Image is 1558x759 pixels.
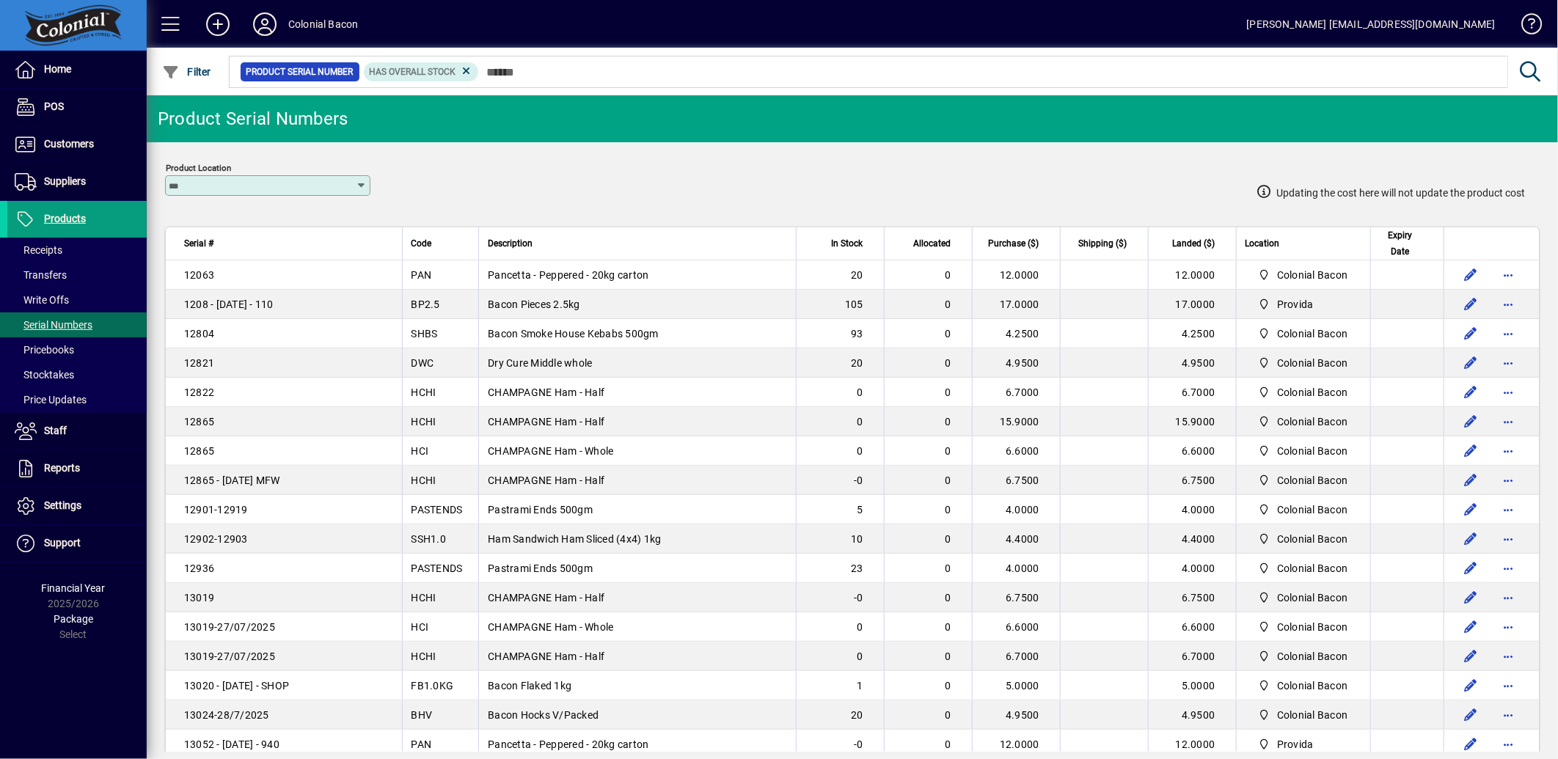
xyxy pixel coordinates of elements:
div: 12.0000 [973,268,1060,282]
span: CHAMPAGNE Ham - Half [488,650,604,662]
span: 12865 [184,416,214,428]
button: More options [1497,469,1521,492]
span: CHAMPAGNE Ham - Half [488,592,604,604]
button: Add [194,11,241,37]
span: In Stock [832,235,863,252]
div: 6.7000 [973,649,1060,664]
button: More options [1497,557,1521,580]
div: 0 [893,268,951,282]
div: -0 [805,737,863,752]
span: Home [44,63,71,75]
span: Package [54,613,93,625]
span: Colonial Bacon [1253,677,1354,694]
span: 12936 [184,562,214,574]
button: More options [1497,381,1521,404]
div: Landed ($) [1157,235,1229,252]
span: DWC [412,357,434,369]
span: Provida [1253,296,1320,313]
span: HCI [412,621,429,633]
div: 105 [805,297,863,312]
span: Colonial Bacon [1277,620,1348,634]
div: Product Serial Numbers [158,107,348,131]
span: Colonial Bacon [1277,649,1348,664]
div: 0 [893,444,951,458]
button: More options [1497,733,1521,756]
div: 23 [805,561,863,576]
span: Colonial Bacon [1277,502,1348,517]
span: Bacon Hocks V/Packed [488,709,599,721]
div: 12.0000 [1149,737,1236,752]
span: 12901-12919 [184,504,248,516]
span: 13024-28/7/2025 [184,709,269,721]
div: 0 [805,414,863,429]
span: Colonial Bacon [1277,561,1348,576]
button: More options [1497,586,1521,609]
a: Receipts [7,238,147,263]
span: Support [44,537,81,549]
button: More options [1497,615,1521,639]
span: Code [412,235,432,252]
div: 1 [805,678,863,693]
span: PAN [412,269,432,281]
div: Code [412,235,470,252]
span: Provida [1253,736,1320,753]
div: 17.0000 [1149,297,1236,312]
span: Colonial Bacon [1253,501,1354,518]
a: Support [7,525,147,562]
button: More options [1497,263,1521,287]
span: Allocated [914,235,951,252]
div: 4.0000 [973,561,1060,576]
div: 20 [805,356,863,370]
span: Provida [1277,297,1314,312]
div: 0 [893,737,951,752]
div: Serial # [184,235,393,252]
a: POS [7,89,147,125]
span: Customers [44,138,94,150]
div: 0 [893,532,951,546]
button: More options [1497,293,1521,316]
div: 0 [893,502,951,517]
span: Staff [44,425,67,436]
span: SHBS [412,328,438,340]
span: PASTENDS [412,504,463,516]
span: Bacon Flaked 1kg [488,680,571,692]
div: 0 [893,649,951,664]
div: 4.9500 [1149,708,1236,722]
span: Products [44,213,86,224]
span: 13020 - [DATE] - SHOP [184,680,289,692]
span: Colonial Bacon [1277,326,1348,341]
span: Colonial Bacon [1277,708,1348,722]
span: Pricebooks [15,344,74,356]
span: Colonial Bacon [1277,414,1348,429]
div: Shipping ($) [1069,235,1141,252]
a: Stocktakes [7,362,147,387]
span: Filter [162,66,211,78]
span: Colonial Bacon [1253,618,1354,636]
div: 0 [893,678,951,693]
span: CHAMPAGNE Ham - Half [488,474,604,486]
span: Suppliers [44,175,86,187]
button: Filter [158,59,215,85]
div: -0 [805,473,863,488]
span: BP2.5 [412,298,440,310]
span: 1208 - [DATE] - 110 [184,298,274,310]
span: Serial Numbers [15,319,92,331]
span: Colonial Bacon [1277,532,1348,546]
span: 13019-27/07/2025 [184,621,275,633]
div: 20 [805,268,863,282]
span: Description [488,235,533,252]
span: Colonial Bacon [1253,648,1354,665]
div: 4.0000 [1149,561,1236,576]
div: 6.7500 [973,473,1060,488]
div: 0 [893,620,951,634]
button: More options [1497,322,1521,345]
span: SSH1.0 [412,533,447,545]
span: HCHI [412,650,436,662]
div: 5.0000 [973,678,1060,693]
div: 6.6000 [973,444,1060,458]
span: HCHI [412,474,436,486]
span: Colonial Bacon [1253,560,1354,577]
span: FB1.0KG [412,680,454,692]
a: Home [7,51,147,88]
button: More options [1497,410,1521,433]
